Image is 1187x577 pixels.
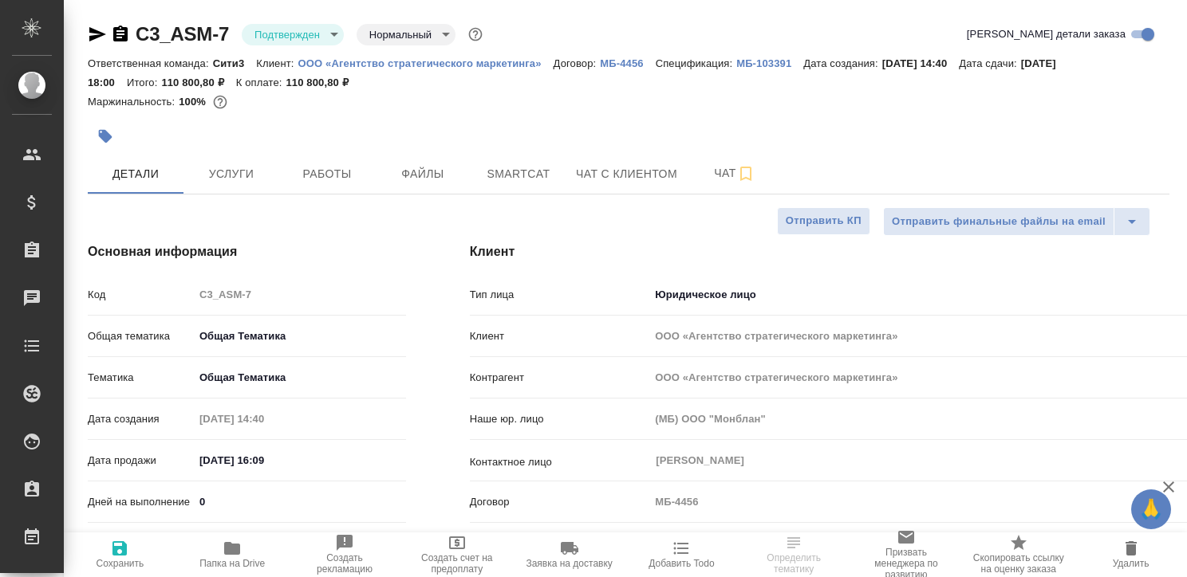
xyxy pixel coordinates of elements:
p: Итого: [127,77,161,88]
span: [PERSON_NAME] детали заказа [967,26,1126,42]
button: Удалить [1075,532,1187,577]
div: Общая Тематика [194,364,406,391]
button: Доп статусы указывают на важность/срочность заказа [465,24,486,45]
span: Чат с клиентом [576,164,677,184]
p: Маржинальность: [88,96,179,108]
button: Создать счет на предоплату [400,532,513,577]
p: Клиент: [256,57,298,69]
div: split button [883,207,1150,236]
p: Договор [470,494,650,510]
span: Удалить [1113,558,1150,569]
a: МБ-4456 [600,56,655,69]
button: 🙏 [1131,489,1171,529]
button: Добавить тэг [88,119,123,154]
button: Отправить КП [777,207,870,235]
span: Отправить финальные файлы на email [892,213,1106,231]
p: Договор: [554,57,601,69]
span: Файлы [384,164,461,184]
span: Услуги [193,164,270,184]
input: Пустое поле [194,283,406,306]
button: Создать рекламацию [289,532,401,577]
span: Определить тематику [747,552,841,575]
p: Дней на выполнение (авт.) [88,529,194,561]
div: Подтвержден [357,24,455,45]
p: Клиент [470,328,650,344]
p: Общая тематика [88,328,194,344]
button: Скопировать ссылку на оценку заказа [962,532,1075,577]
input: Пустое поле [194,407,333,430]
svg: Подписаться [736,164,755,183]
span: Создать рекламацию [298,552,392,575]
button: Добавить Todo [625,532,738,577]
input: ✎ Введи что-нибудь [194,490,406,513]
span: Работы [289,164,365,184]
p: Контактное лицо [470,454,650,470]
button: Нормальный [365,28,436,41]
span: Сохранить [97,558,144,569]
span: Создать счет на предоплату [410,552,503,575]
span: Чат [696,163,773,183]
p: Дата создания: [803,57,881,69]
p: Контрагент [470,370,650,386]
h4: Основная информация [88,242,406,261]
p: Код [88,287,194,303]
span: Отправить КП [786,212,862,230]
div: Подтвержден [242,24,344,45]
p: Наше юр. лицо [470,411,650,427]
p: Тематика [88,370,194,386]
p: К оплате: [236,77,286,88]
button: Призвать менеджера по развитию [850,532,963,577]
p: 110 800,80 ₽ [161,77,235,88]
a: МБ-103391 [736,56,803,69]
span: Добавить Todo [649,558,714,569]
button: Сохранить [64,532,176,577]
div: Общая Тематика [194,323,406,350]
p: Спецификация: [656,57,736,69]
p: МБ-103391 [736,57,803,69]
p: Дней на выполнение [88,494,194,510]
span: Детали [97,164,174,184]
input: ✎ Введи что-нибудь [194,449,333,472]
a: ООО «Агентство стратегического маркетинга» [298,56,554,69]
p: 100% [179,96,210,108]
button: Отправить финальные файлы на email [883,207,1114,236]
p: Дата продажи [88,453,194,469]
span: Папка на Drive [199,558,265,569]
p: 110 800,80 ₽ [286,77,360,88]
button: Скопировать ссылку для ЯМессенджера [88,25,107,44]
button: Скопировать ссылку [111,25,130,44]
h4: Клиент [470,242,1169,261]
button: Определить тематику [738,532,850,577]
button: Подтвержден [250,28,325,41]
p: Тип лица [470,287,650,303]
span: 🙏 [1138,493,1165,526]
p: Дата сдачи: [959,57,1020,69]
p: [DATE] 14:40 [882,57,960,69]
p: Ответственная команда: [88,57,213,69]
span: Заявка на доставку [526,558,612,569]
p: Дата создания [88,411,194,427]
button: 0.00 RUB; [210,92,231,112]
span: Smartcat [480,164,557,184]
p: МБ-4456 [600,57,655,69]
a: C3_ASM-7 [136,23,229,45]
p: Сити3 [213,57,257,69]
span: Скопировать ссылку на оценку заказа [972,552,1065,575]
button: Папка на Drive [176,532,289,577]
button: Заявка на доставку [513,532,625,577]
p: ООО «Агентство стратегического маркетинга» [298,57,554,69]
